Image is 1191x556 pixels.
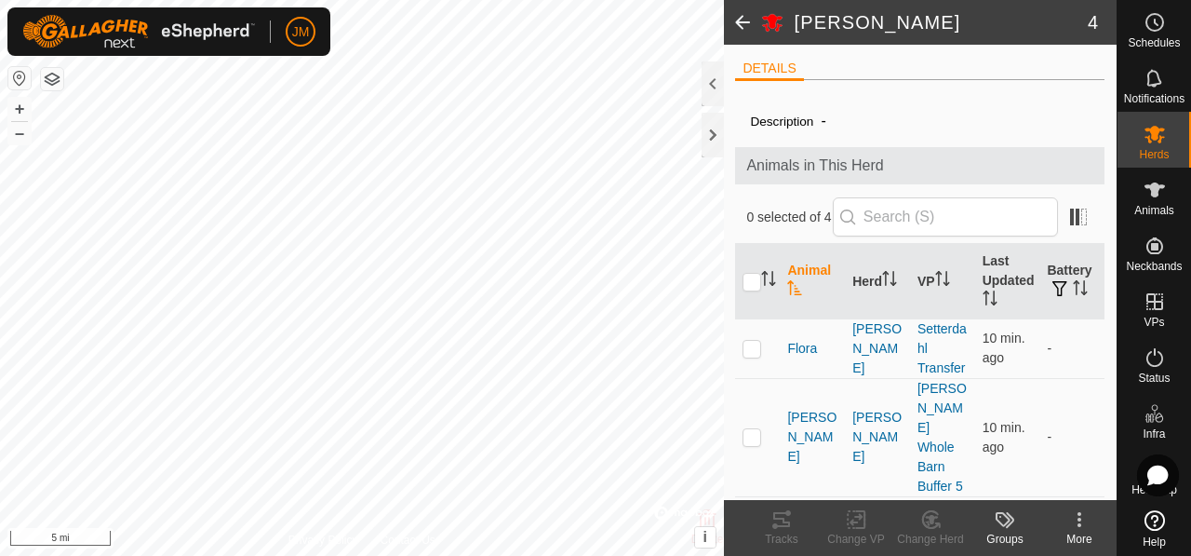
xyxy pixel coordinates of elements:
[695,527,716,548] button: i
[1039,378,1104,496] td: -
[852,408,903,467] div: [PERSON_NAME]
[1144,317,1164,328] span: VPs
[761,274,776,289] p-sorticon: Activate to sort
[983,293,997,308] p-sorticon: Activate to sort
[8,98,31,120] button: +
[917,321,967,375] a: Setterdahl Transfer
[833,197,1058,237] input: Search (S)
[1039,496,1104,556] td: -
[917,381,967,494] a: [PERSON_NAME] Whole Barn Buffer 5
[975,244,1040,319] th: Last Updated
[852,319,903,378] div: [PERSON_NAME]
[780,244,845,319] th: Animal
[288,532,358,549] a: Privacy Policy
[746,208,832,227] span: 0 selected of 4
[819,531,893,548] div: Change VP
[813,105,833,136] span: -
[1042,531,1117,548] div: More
[1139,149,1169,160] span: Herds
[1117,503,1191,555] a: Help
[845,244,910,319] th: Herd
[935,274,950,289] p-sorticon: Activate to sort
[795,11,1088,34] h2: [PERSON_NAME]
[1131,484,1177,495] span: Heatmap
[703,529,706,545] span: i
[1126,261,1182,272] span: Neckbands
[910,244,975,319] th: VP
[41,68,63,90] button: Map Layers
[1143,428,1165,440] span: Infra
[1124,93,1184,104] span: Notifications
[744,531,819,548] div: Tracks
[852,497,903,556] div: [PERSON_NAME]
[1073,283,1088,298] p-sorticon: Activate to sort
[1039,319,1104,378] td: -
[1128,37,1180,48] span: Schedules
[292,22,310,42] span: JM
[968,531,1042,548] div: Groups
[983,420,1025,454] span: Aug 26, 2025, 7:33 PM
[1039,244,1104,319] th: Battery
[746,155,1093,177] span: Animals in This Herd
[735,59,803,81] li: DETAILS
[917,499,967,553] a: Setterdahl Transfer
[893,531,968,548] div: Change Herd
[1143,536,1166,548] span: Help
[1138,373,1170,384] span: Status
[8,67,31,89] button: Reset Map
[8,122,31,144] button: –
[1134,205,1174,216] span: Animals
[787,339,817,359] span: Flora
[882,274,897,289] p-sorticon: Activate to sort
[787,408,837,467] span: [PERSON_NAME]
[787,283,802,298] p-sorticon: Activate to sort
[1088,8,1098,36] span: 4
[380,532,435,549] a: Contact Us
[22,15,255,48] img: Gallagher Logo
[983,331,1025,365] span: Aug 26, 2025, 7:33 PM
[750,115,813,129] label: Description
